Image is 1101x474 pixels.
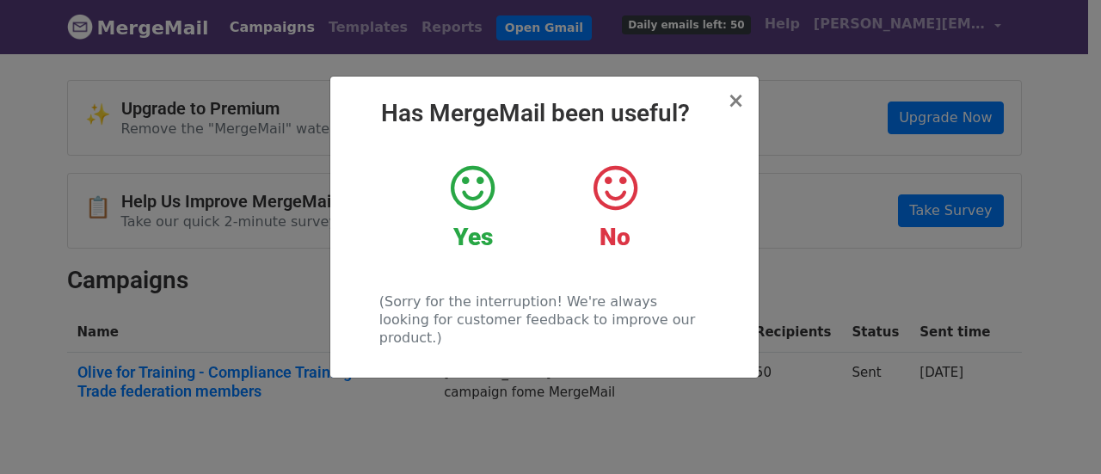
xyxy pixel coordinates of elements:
[344,99,745,128] h2: Has MergeMail been useful?
[453,223,493,251] strong: Yes
[557,163,673,252] a: No
[727,89,744,113] span: ×
[600,223,630,251] strong: No
[415,163,531,252] a: Yes
[727,90,744,111] button: Close
[379,292,709,347] p: (Sorry for the interruption! We're always looking for customer feedback to improve our product.)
